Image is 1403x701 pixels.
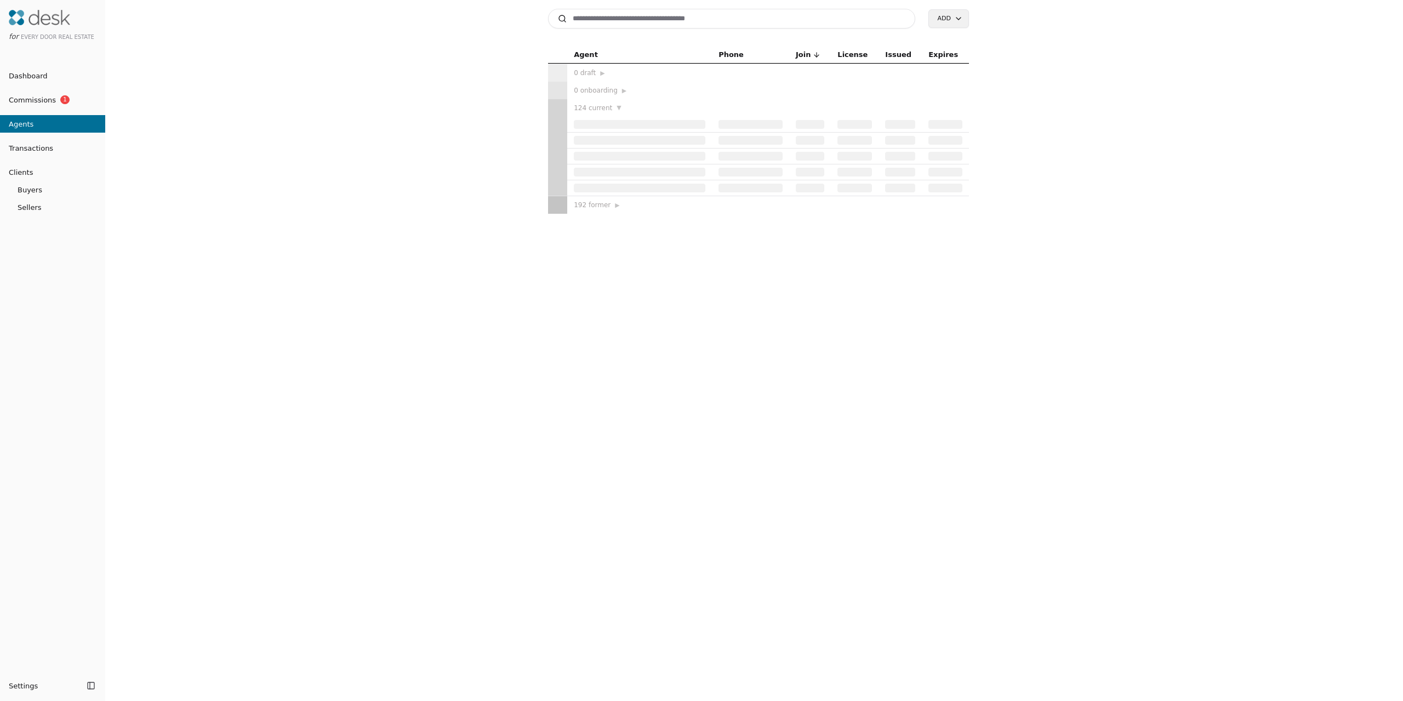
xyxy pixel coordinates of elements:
[928,49,958,61] span: Expires
[574,67,705,78] div: 0 draft
[574,102,612,113] span: 124 current
[928,9,969,28] button: Add
[622,86,626,96] span: ▶
[615,201,619,210] span: ▶
[885,49,911,61] span: Issued
[617,103,621,113] span: ▼
[718,49,744,61] span: Phone
[837,49,868,61] span: License
[9,680,38,692] span: Settings
[574,85,705,96] div: 0 onboarding
[9,32,19,41] span: for
[574,200,705,210] div: 192 former
[4,677,83,694] button: Settings
[60,95,70,104] span: 1
[600,69,604,78] span: ▶
[9,10,70,25] img: Desk
[796,49,811,61] span: Join
[21,34,94,40] span: Every Door Real Estate
[574,49,598,61] span: Agent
